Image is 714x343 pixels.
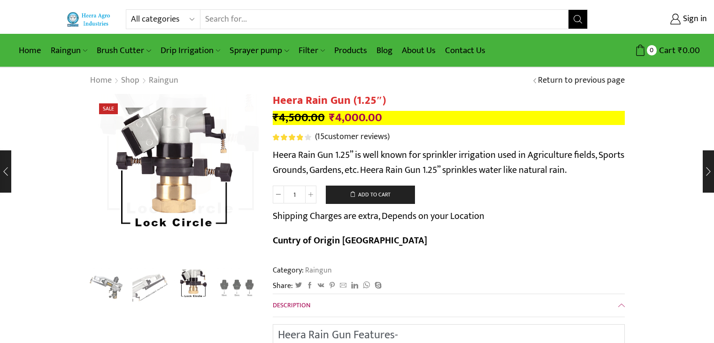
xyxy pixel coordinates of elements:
[329,108,382,127] bdi: 4,000.00
[217,268,256,305] li: 4 / 4
[273,265,332,276] span: Category:
[92,39,155,62] a: Brush Cutter
[46,39,92,62] a: Raingun
[315,131,390,143] a: (15customer reviews)
[326,186,415,204] button: Add to cart
[273,108,279,127] span: ₹
[121,75,140,87] a: Shop
[657,44,676,57] span: Cart
[131,268,169,307] a: outlet-screw
[273,134,311,140] div: Rated 4.00 out of 5
[273,281,293,291] span: Share:
[440,39,490,62] a: Contact Us
[538,75,625,87] a: Return to previous page
[278,329,620,341] h2: Heera Rain Gun Features-
[273,134,303,140] span: Rated out of 5 based on customer ratings
[597,42,700,59] a: 0 Cart ₹0.00
[90,94,259,263] div: 3 / 4
[602,11,707,28] a: Sign in
[148,75,179,87] a: Raingun
[200,10,569,29] input: Search for...
[330,39,372,62] a: Products
[87,268,126,305] li: 1 / 4
[99,103,118,114] span: Sale
[273,300,310,311] span: Description
[131,268,169,305] li: 2 / 4
[174,266,213,305] a: Adjestmen
[647,45,657,55] span: 0
[681,13,707,25] span: Sign in
[90,75,179,87] nav: Breadcrumb
[284,186,305,203] input: Product quantity
[273,209,484,224] p: Shipping Charges are extra, Depends on your Location
[273,134,313,140] span: 15
[217,268,256,307] img: Rain Gun Nozzle
[90,75,112,87] a: Home
[174,268,213,305] li: 3 / 4
[273,148,625,178] p: Heera Rain Gun 1.25” is well known for sprinkler irrigation used in Agriculture fields, Sports Gr...
[273,294,625,317] a: Description
[329,108,335,127] span: ₹
[294,39,330,62] a: Filter
[304,264,332,276] a: Raingun
[87,268,126,307] img: Heera Raingun 1.50
[225,39,293,62] a: Sprayer pump
[156,39,225,62] a: Drip Irrigation
[317,130,324,144] span: 15
[397,39,440,62] a: About Us
[372,39,397,62] a: Blog
[678,43,700,58] bdi: 0.00
[678,43,683,58] span: ₹
[273,94,625,108] h1: Heera Rain Gun (1.25″)
[14,39,46,62] a: Home
[273,108,325,127] bdi: 4,500.00
[568,10,587,29] button: Search button
[273,233,427,249] b: Cuntry of Origin [GEOGRAPHIC_DATA]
